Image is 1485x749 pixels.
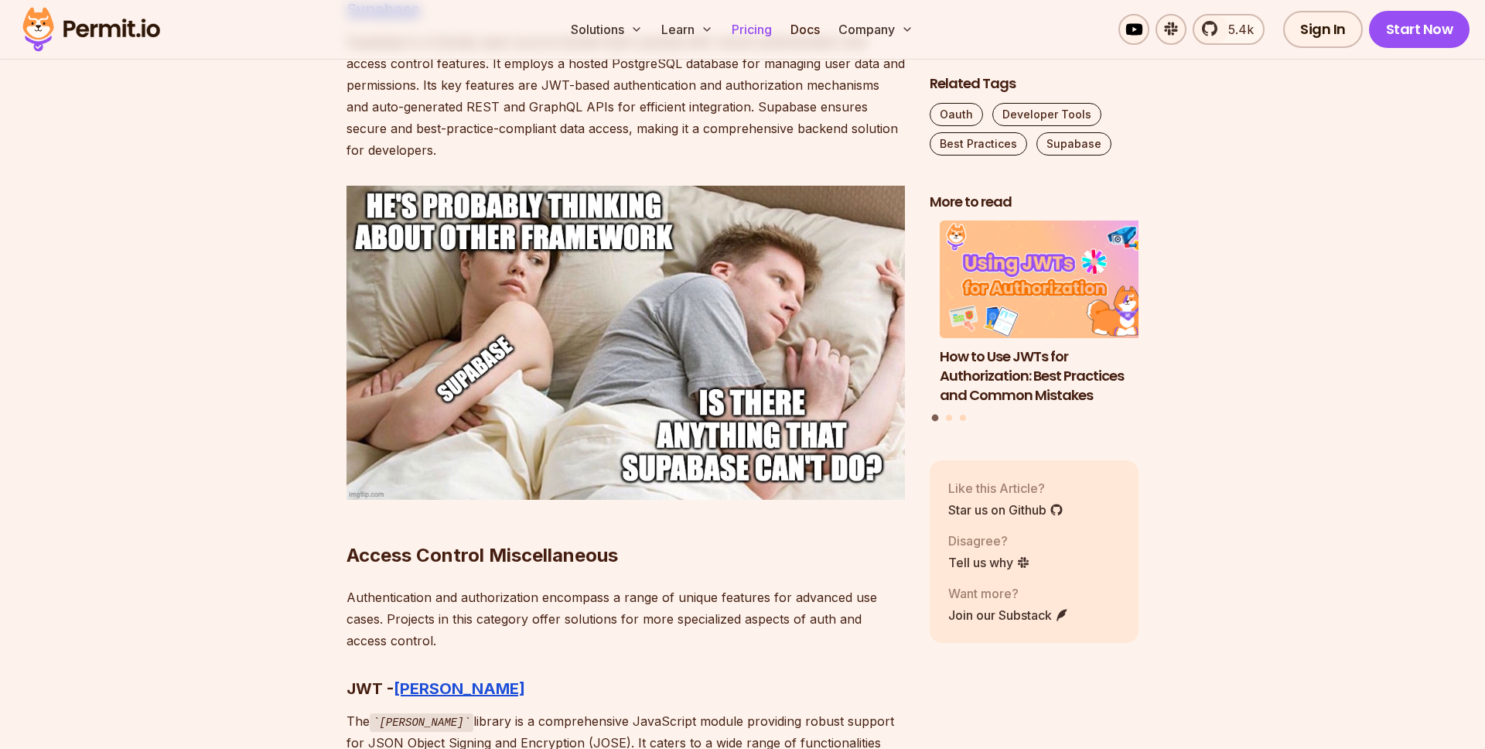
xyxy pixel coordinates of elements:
[946,415,952,421] button: Go to slide 2
[1193,14,1265,45] a: 5.4k
[346,587,905,652] p: Authentication and authorization encompass a range of unique features for advanced use cases. Pro...
[346,31,905,161] p: Supabase is a friendly open-source toolset that's packed with robust authentication and access co...
[930,103,983,126] a: Oauth
[948,501,1063,519] a: Star us on Github
[940,347,1149,405] h3: How to Use JWTs for Authorization: Best Practices and Common Mistakes
[1219,20,1254,39] span: 5.4k
[992,103,1101,126] a: Developer Tools
[948,479,1063,498] p: Like this Article?
[15,3,167,56] img: Permit logo
[1283,11,1363,48] a: Sign In
[940,221,1149,405] a: How to Use JWTs for Authorization: Best Practices and Common MistakesHow to Use JWTs for Authoriz...
[930,221,1138,424] div: Posts
[1036,132,1111,156] a: Supabase
[565,14,649,45] button: Solutions
[655,14,719,45] button: Learn
[948,532,1030,550] p: Disagree?
[932,415,939,422] button: Go to slide 1
[960,415,966,421] button: Go to slide 3
[948,553,1030,572] a: Tell us why
[832,14,920,45] button: Company
[948,584,1069,603] p: Want more?
[930,132,1027,156] a: Best Practices
[784,14,826,45] a: Docs
[394,679,525,698] a: [PERSON_NAME]
[346,544,618,566] strong: Access Control Miscellaneous
[940,221,1149,405] li: 1 of 3
[930,193,1138,212] h2: More to read
[1369,11,1470,48] a: Start Now
[930,74,1138,94] h2: Related Tags
[940,221,1149,339] img: How to Use JWTs for Authorization: Best Practices and Common Mistakes
[725,14,778,45] a: Pricing
[948,606,1069,624] a: Join our Substack
[346,186,905,500] img: 88f7o0.jpg
[346,679,394,698] strong: JWT -
[370,713,473,732] code: [PERSON_NAME]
